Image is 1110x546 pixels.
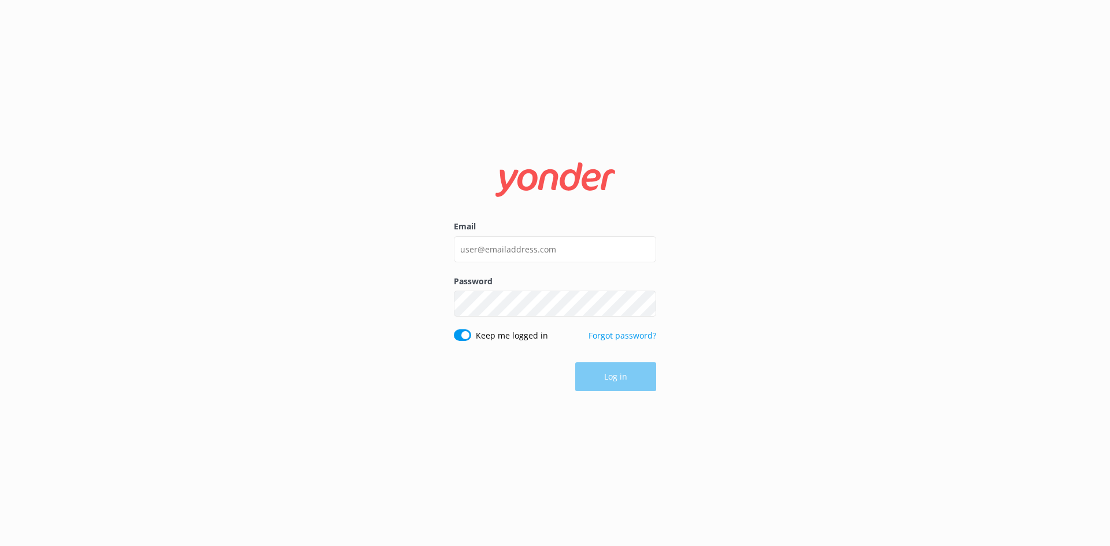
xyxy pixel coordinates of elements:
[633,292,656,315] button: Show password
[454,236,656,262] input: user@emailaddress.com
[454,275,656,288] label: Password
[589,330,656,341] a: Forgot password?
[454,220,656,233] label: Email
[476,329,548,342] label: Keep me logged in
